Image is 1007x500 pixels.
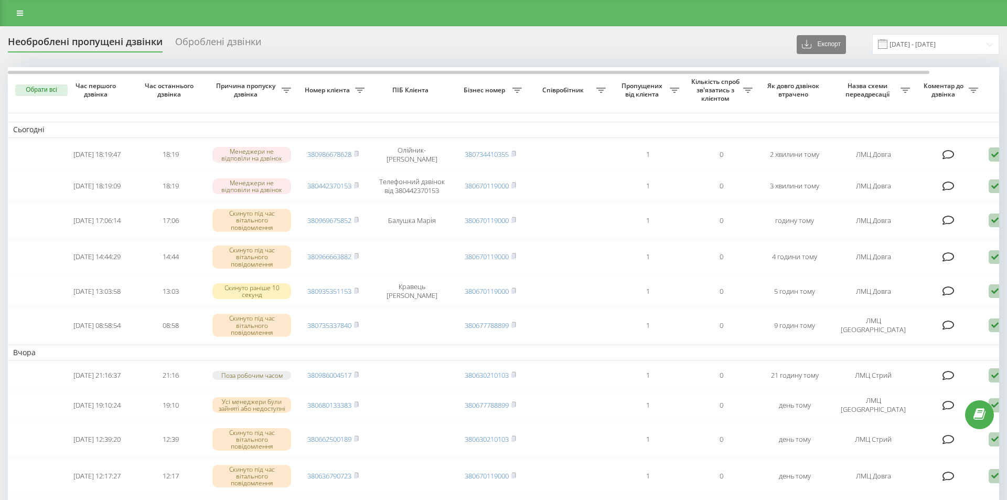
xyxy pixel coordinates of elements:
div: Усі менеджери були зайняті або недоступні [212,397,291,413]
a: 380677788899 [465,400,509,410]
div: Скинуто під час вітального повідомлення [212,246,291,269]
div: Скинуто під час вітального повідомлення [212,209,291,232]
button: Обрати всі [15,84,68,96]
td: ЛМЦ Довга [831,459,915,493]
td: [DATE] 21:16:37 [60,363,134,388]
td: 1 [611,459,684,493]
td: 1 [611,140,684,169]
a: 380662500189 [307,434,351,444]
a: 380670119000 [465,181,509,190]
a: 380670119000 [465,216,509,225]
a: 380680133383 [307,400,351,410]
td: 0 [684,172,758,201]
div: Менеджери не відповіли на дзвінок [212,178,291,194]
td: 18:19 [134,140,207,169]
td: ЛМЦ Довга [831,140,915,169]
a: 380670119000 [465,252,509,261]
td: 08:58 [134,308,207,343]
span: Кількість спроб зв'язатись з клієнтом [690,78,743,102]
span: Номер клієнта [302,86,355,94]
td: день тому [758,459,831,493]
td: 0 [684,203,758,238]
td: 0 [684,422,758,456]
td: 0 [684,363,758,388]
td: ЛМЦ Довга [831,240,915,274]
td: ЛМЦ Стрий [831,422,915,456]
td: [DATE] 12:39:20 [60,422,134,456]
a: 380969675852 [307,216,351,225]
td: 17:06 [134,203,207,238]
td: 1 [611,240,684,274]
td: 12:39 [134,422,207,456]
span: Назва схеми переадресації [837,82,901,98]
span: Бізнес номер [459,86,512,94]
span: ПІБ Клієнта [379,86,445,94]
td: [DATE] 18:19:09 [60,172,134,201]
a: 380630210103 [465,434,509,444]
td: 0 [684,459,758,493]
td: 1 [611,276,684,306]
td: [DATE] 08:58:54 [60,308,134,343]
span: Час першого дзвінка [69,82,125,98]
td: 9 годин тому [758,308,831,343]
a: 380670119000 [465,471,509,481]
td: 21 годину тому [758,363,831,388]
div: Скинуто під час вітального повідомлення [212,314,291,337]
a: 380986004517 [307,370,351,380]
a: 380442370153 [307,181,351,190]
td: годину тому [758,203,831,238]
td: день тому [758,390,831,420]
a: 380636790723 [307,471,351,481]
span: Співробітник [532,86,596,94]
td: [DATE] 12:17:27 [60,459,134,493]
a: 380670119000 [465,286,509,296]
td: ЛМЦ Довга [831,276,915,306]
td: 5 годин тому [758,276,831,306]
td: 13:03 [134,276,207,306]
td: 21:16 [134,363,207,388]
td: [DATE] 19:10:24 [60,390,134,420]
td: 1 [611,363,684,388]
td: 1 [611,422,684,456]
td: 0 [684,276,758,306]
td: [DATE] 17:06:14 [60,203,134,238]
td: 1 [611,308,684,343]
td: Телефонний дзвінок від 380442370153 [370,172,454,201]
td: [DATE] 14:44:29 [60,240,134,274]
td: 0 [684,390,758,420]
td: 14:44 [134,240,207,274]
td: 4 години тому [758,240,831,274]
td: день тому [758,422,831,456]
td: 0 [684,140,758,169]
a: 380986678628 [307,150,351,159]
td: 3 хвилини тому [758,172,831,201]
div: Скинуто під час вітального повідомлення [212,428,291,451]
div: Поза робочим часом [212,371,291,380]
td: 1 [611,172,684,201]
td: 0 [684,240,758,274]
div: Менеджери не відповіли на дзвінок [212,147,291,163]
a: 380734410355 [465,150,509,159]
span: Коментар до дзвінка [920,82,969,98]
td: ЛМЦ Стрий [831,363,915,388]
span: Пропущених від клієнта [616,82,670,98]
td: Кравець [PERSON_NAME] [370,276,454,306]
span: Причина пропуску дзвінка [212,82,282,98]
td: ЛМЦ Довга [831,172,915,201]
div: Необроблені пропущені дзвінки [8,36,163,52]
div: Скинуто під час вітального повідомлення [212,465,291,488]
td: 1 [611,390,684,420]
a: 380630210103 [465,370,509,380]
div: Оброблені дзвінки [175,36,261,52]
td: 0 [684,308,758,343]
span: Як довго дзвінок втрачено [766,82,823,98]
span: Час останнього дзвінка [142,82,199,98]
td: ЛМЦ [GEOGRAPHIC_DATA] [831,390,915,420]
a: 380735337840 [307,321,351,330]
button: Експорт [797,35,846,54]
a: 380966663882 [307,252,351,261]
a: 380935351153 [307,286,351,296]
td: [DATE] 13:03:58 [60,276,134,306]
td: [DATE] 18:19:47 [60,140,134,169]
td: 2 хвилини тому [758,140,831,169]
